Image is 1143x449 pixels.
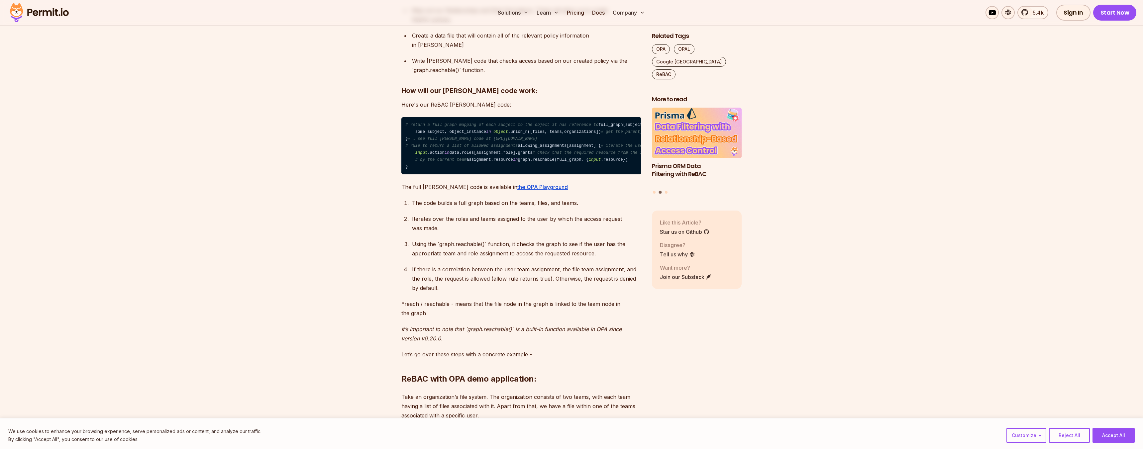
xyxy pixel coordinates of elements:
[653,191,656,193] button: Go to slide 1
[412,214,641,233] p: Iterates over the roles and teams assigned to the user by which the access request was made.
[652,32,742,40] h2: Related Tags
[1056,5,1091,21] a: Sign In
[401,392,641,420] p: Take an organization’s file system. The organization consists of two teams, with each team having...
[564,6,587,19] a: Pricing
[412,239,641,258] p: Using the `graph.reachable()` function, it checks the graph to see if the user has the appropriat...
[660,273,712,281] a: Join our Substack
[408,136,538,141] span: # … see full [PERSON_NAME] code at [URL][DOMAIN_NAME]
[8,427,261,435] p: We use cookies to enhance your browsing experience, serve personalized ads or content, and analyz...
[665,191,668,193] button: Go to slide 3
[401,117,641,174] code: full_graph[subject] := ref_object { some subject, object_instance .union_n([files, teams,organiza...
[7,1,72,24] img: Permit logo
[486,130,491,134] span: in
[1049,428,1090,443] button: Reject All
[401,350,641,359] p: Let’s go over these steps with a concrete example -
[517,184,568,190] a: the OPA Playground
[401,87,538,95] strong: How will our [PERSON_NAME] code work:
[610,6,648,19] button: Company
[495,6,531,19] button: Solutions
[601,130,708,134] span: # get the parent_id the subject is referring
[652,57,726,67] a: Google [GEOGRAPHIC_DATA]
[652,162,742,178] h3: Prisma ORM Data Filtering with ReBAC
[660,250,695,258] a: Tell us why
[401,182,641,192] p: The full [PERSON_NAME] code is available in
[415,150,428,155] span: input
[652,108,742,195] div: Posts
[652,95,742,104] h2: More to read
[660,241,695,249] p: Disagree?
[401,374,537,384] strong: ⁠⁠ReBAC with OPA demo application:
[601,143,674,148] span: # iterate the user assignments
[534,6,562,19] button: Learn
[660,263,712,271] p: Want more?
[1093,5,1137,21] a: Start Now
[405,123,598,127] span: # return a full graph mapping of each subject to the object it has reference to
[1029,9,1044,17] span: 5.4k
[589,6,607,19] a: Docs
[513,157,518,162] span: in
[660,218,709,226] p: Like this Article?
[412,198,641,208] p: The code builds a full graph based on the teams, files, and teams.
[660,227,709,235] a: Star us on Github
[8,435,261,443] p: By clicking "Accept All", you consent to our use of cookies.
[652,108,742,158] img: Prisma ORM Data Filtering with ReBAC
[1006,428,1046,443] button: Customize
[533,150,716,155] span: # check that the required resource from the input is reachable in the graph
[445,150,450,155] span: in
[412,56,641,75] p: Write [PERSON_NAME] code that checks access based on our created policy via the `graph.reachable(...
[652,44,670,54] a: OPA
[589,157,601,162] span: input
[401,100,641,109] p: Here's our ReBAC [PERSON_NAME] code:
[412,31,641,49] p: Create a data file that will contain all of the relevant policy information in [PERSON_NAME]
[674,44,694,54] a: OPAL
[415,157,467,162] span: # by the current team
[401,326,622,342] em: It’s important to note that `graph.reachable()` is a built-in function available in OPA since ver...
[405,143,518,148] span: # rule to return a list of allowed assignments
[412,265,641,293] p: If there is a correlation between the user team assignment, the file team assignment, and the rol...
[401,299,641,318] p: *reach / reachable - means that the file node in the graph is linked to the team node in the graph
[493,130,508,134] span: object
[1092,428,1135,443] button: Accept All
[652,108,742,187] li: 2 of 3
[659,191,662,194] button: Go to slide 2
[652,69,675,79] a: ReBAC
[1017,6,1048,19] a: 5.4k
